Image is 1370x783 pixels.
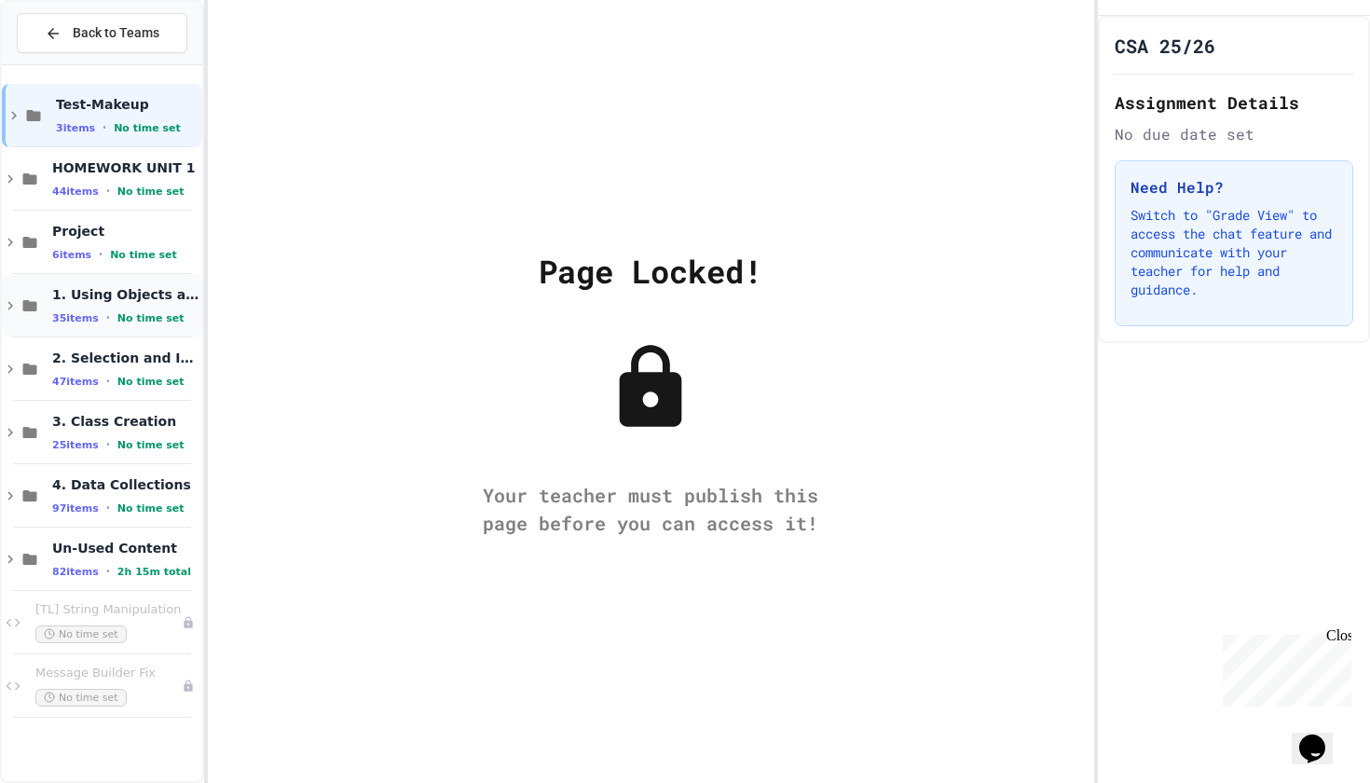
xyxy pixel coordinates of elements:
[52,502,99,515] span: 97 items
[1130,176,1337,199] h3: Need Help?
[106,310,110,325] span: •
[1115,123,1353,145] div: No due date set
[110,249,177,261] span: No time set
[1215,627,1351,707] iframe: chat widget
[539,247,762,295] div: Page Locked!
[106,374,110,389] span: •
[106,437,110,452] span: •
[1292,708,1351,764] iframe: chat widget
[52,159,199,176] span: HOMEWORK UNIT 1
[52,476,199,493] span: 4. Data Collections
[117,185,185,198] span: No time set
[35,602,182,618] span: [TL] String Manipulation
[99,247,103,262] span: •
[52,540,199,556] span: Un-Used Content
[56,96,199,113] span: Test-Makeup
[1115,33,1215,59] h1: CSA 25/26
[117,439,185,451] span: No time set
[56,122,95,134] span: 3 items
[52,566,99,578] span: 82 items
[52,286,199,303] span: 1. Using Objects and Methods
[7,7,129,118] div: Chat with us now!Close
[52,249,91,261] span: 6 items
[52,350,199,366] span: 2. Selection and Iteration
[117,312,185,324] span: No time set
[52,376,99,388] span: 47 items
[35,666,182,681] span: Message Builder Fix
[117,376,185,388] span: No time set
[17,13,187,53] button: Back to Teams
[73,23,159,43] span: Back to Teams
[117,502,185,515] span: No time set
[106,501,110,515] span: •
[103,120,106,135] span: •
[117,566,191,578] span: 2h 15m total
[464,481,837,537] div: Your teacher must publish this page before you can access it!
[52,185,99,198] span: 44 items
[106,184,110,199] span: •
[182,680,195,693] div: Unpublished
[52,439,99,451] span: 25 items
[52,312,99,324] span: 35 items
[35,625,127,643] span: No time set
[52,413,199,430] span: 3. Class Creation
[182,616,195,629] div: Unpublished
[1130,206,1337,299] p: Switch to "Grade View" to access the chat feature and communicate with your teacher for help and ...
[1115,89,1353,116] h2: Assignment Details
[114,122,181,134] span: No time set
[52,223,199,240] span: Project
[35,689,127,707] span: No time set
[106,564,110,579] span: •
